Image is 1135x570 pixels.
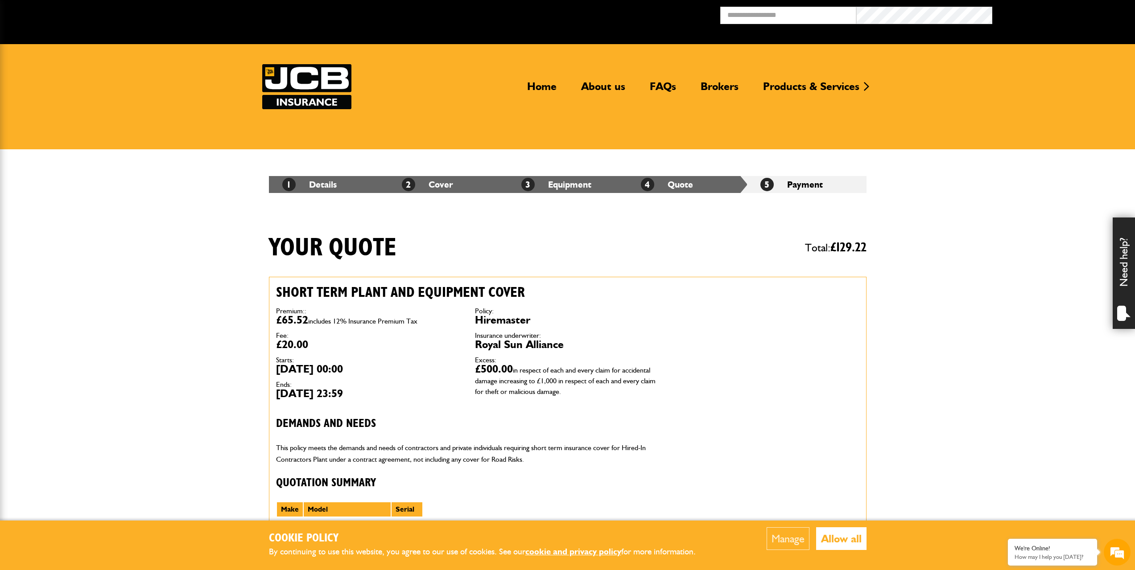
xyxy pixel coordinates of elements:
[627,176,747,193] li: Quote
[836,241,867,254] span: 129.22
[816,527,867,550] button: Allow all
[282,178,296,191] span: 1
[262,64,351,109] img: JCB Insurance Services logo
[475,332,660,339] dt: Insurance underwriter:
[992,7,1128,21] button: Broker Login
[276,284,660,301] h2: Short term plant and equipment cover
[276,388,462,399] dd: [DATE] 23:59
[262,64,351,109] a: JCB Insurance Services
[805,238,867,258] span: Total:
[641,178,654,191] span: 4
[767,527,809,550] button: Manage
[475,366,656,396] span: in respect of each and every claim for accidental damage increasing to £1,000 in respect of each ...
[525,546,621,557] a: cookie and privacy policy
[277,517,303,532] td: Other
[303,517,391,532] td: Iseki TLE3400 - NX21 BGV
[475,357,660,364] dt: Excess:
[475,364,660,396] dd: £500.00
[277,502,303,517] th: Make
[276,364,462,374] dd: [DATE] 00:00
[269,545,710,559] p: By continuing to use this website, you agree to our use of cookies. See our for more information.
[475,308,660,315] dt: Policy:
[756,80,866,100] a: Products & Services
[391,502,423,517] th: Serial
[276,308,462,315] dt: Premium::
[276,339,462,350] dd: £20.00
[276,417,660,431] h3: Demands and needs
[475,339,660,350] dd: Royal Sun Alliance
[276,476,660,490] h3: Quotation Summary
[391,517,423,532] td: seriedss
[276,381,462,388] dt: Ends:
[269,532,710,545] h2: Cookie Policy
[694,80,745,100] a: Brokers
[747,176,867,193] li: Payment
[269,233,396,263] h1: Your quote
[830,241,867,254] span: £
[276,442,660,465] p: This policy meets the demands and needs of contractors and private individuals requiring short te...
[276,315,462,325] dd: £65.52
[1015,545,1090,552] div: We're Online!
[1113,217,1135,329] div: Need help?
[402,178,415,191] span: 2
[402,179,453,190] a: 2Cover
[276,332,462,339] dt: Fee:
[475,315,660,325] dd: Hiremaster
[521,179,591,190] a: 3Equipment
[1015,554,1090,560] p: How may I help you today?
[521,178,535,191] span: 3
[520,80,563,100] a: Home
[276,357,462,364] dt: Starts:
[303,502,391,517] th: Model
[308,317,417,325] span: includes 12% Insurance Premium Tax
[574,80,632,100] a: About us
[282,179,337,190] a: 1Details
[643,80,683,100] a: FAQs
[760,178,774,191] span: 5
